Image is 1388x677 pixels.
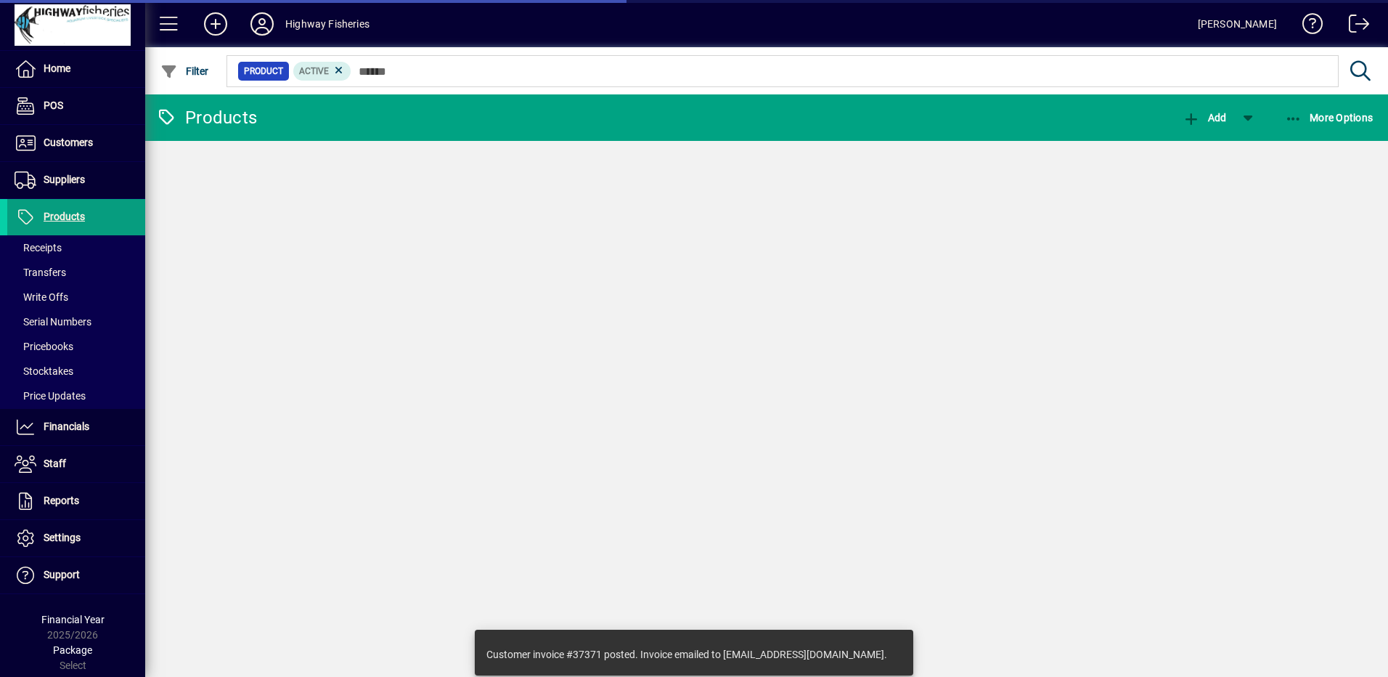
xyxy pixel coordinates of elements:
a: Reports [7,483,145,519]
a: Logout [1338,3,1370,50]
button: Add [192,11,239,37]
span: Financial Year [41,614,105,625]
a: Support [7,557,145,593]
div: Customer invoice #37371 posted. Invoice emailed to [EMAIL_ADDRESS][DOMAIN_NAME]. [486,647,887,662]
div: [PERSON_NAME] [1198,12,1277,36]
a: Receipts [7,235,145,260]
mat-chip: Activation Status: Active [293,62,351,81]
a: Serial Numbers [7,309,145,334]
span: Price Updates [15,390,86,402]
a: Financials [7,409,145,445]
a: Suppliers [7,162,145,198]
span: Active [299,66,329,76]
button: Profile [239,11,285,37]
span: Add [1183,112,1226,123]
span: Write Offs [15,291,68,303]
span: Transfers [15,267,66,278]
span: Package [53,644,92,656]
span: Reports [44,495,79,506]
span: Home [44,62,70,74]
span: POS [44,100,63,111]
a: Home [7,51,145,87]
span: Staff [44,458,66,469]
div: Highway Fisheries [285,12,370,36]
a: Stocktakes [7,359,145,384]
button: Filter [157,58,213,84]
span: Pricebooks [15,341,73,352]
a: POS [7,88,145,124]
a: Staff [7,446,145,482]
a: Settings [7,520,145,556]
a: Knowledge Base [1291,3,1323,50]
button: Add [1179,105,1230,131]
a: Customers [7,125,145,161]
div: Products [156,106,257,129]
a: Transfers [7,260,145,285]
span: Support [44,569,80,580]
span: Settings [44,532,81,543]
span: More Options [1285,112,1373,123]
span: Receipts [15,242,62,254]
span: Products [44,211,85,222]
span: Customers [44,137,93,148]
span: Serial Numbers [15,316,91,328]
span: Financials [44,421,89,432]
a: Pricebooks [7,334,145,359]
span: Stocktakes [15,365,73,377]
button: More Options [1281,105,1377,131]
a: Write Offs [7,285,145,309]
a: Price Updates [7,384,145,408]
span: Product [244,64,283,78]
span: Suppliers [44,174,85,185]
span: Filter [160,65,209,77]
